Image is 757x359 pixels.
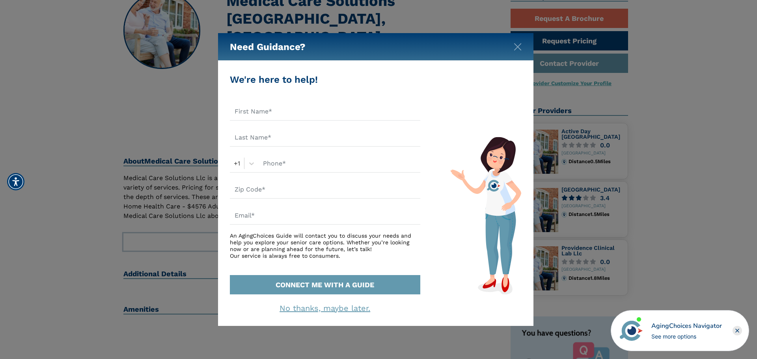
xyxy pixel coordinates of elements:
[514,43,522,51] img: modal-close.svg
[230,233,420,259] div: An AgingChoices Guide will contact you to discuss your needs and help you explore your senior car...
[514,41,522,49] button: Close
[230,33,306,61] h5: Need Guidance?
[651,321,722,331] div: AgingChoices Navigator
[450,137,521,294] img: match-guide-form.svg
[7,173,24,190] div: Accessibility Menu
[230,206,420,225] input: Email*
[258,154,420,173] input: Phone*
[230,275,420,294] button: CONNECT ME WITH A GUIDE
[733,326,742,335] div: Close
[651,332,722,340] div: See more options
[230,102,420,121] input: First Name*
[618,317,645,344] img: avatar
[230,73,420,87] div: We're here to help!
[280,303,370,313] a: No thanks, maybe later.
[230,180,420,199] input: Zip Code*
[230,128,420,147] input: Last Name*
